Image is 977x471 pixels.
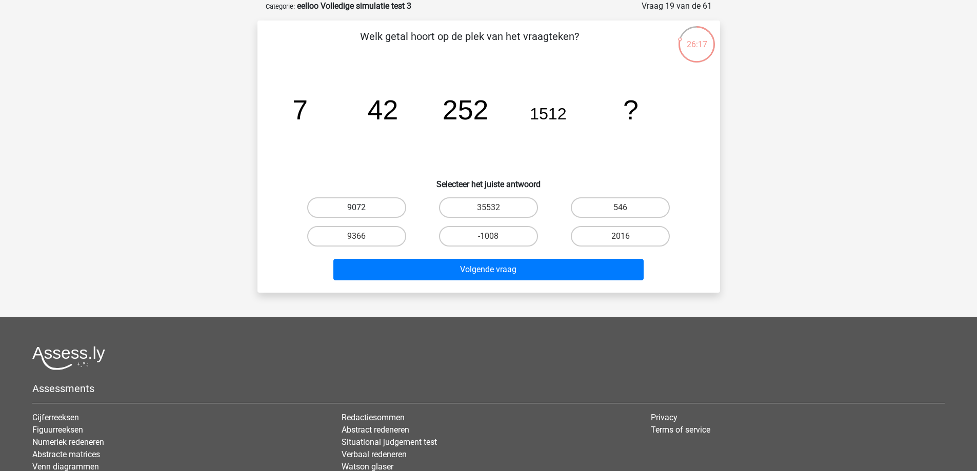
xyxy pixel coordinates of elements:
tspan: 7 [292,94,308,125]
label: 9072 [307,197,406,218]
div: 26:17 [677,25,716,51]
a: Situational judgement test [342,437,437,447]
label: 2016 [571,226,670,247]
a: Redactiesommen [342,413,405,422]
tspan: 1512 [530,105,567,123]
label: 546 [571,197,670,218]
a: Verbaal redeneren [342,449,407,459]
h6: Selecteer het juiste antwoord [274,171,704,189]
a: Cijferreeksen [32,413,79,422]
a: Abstract redeneren [342,425,409,435]
label: -1008 [439,226,538,247]
a: Numeriek redeneren [32,437,104,447]
tspan: 252 [442,94,488,125]
a: Terms of service [651,425,710,435]
a: Privacy [651,413,677,422]
tspan: 42 [367,94,398,125]
a: Figuurreeksen [32,425,83,435]
a: Abstracte matrices [32,449,100,459]
img: Assessly logo [32,346,105,370]
small: Categorie: [266,3,295,10]
p: Welk getal hoort op de plek van het vraagteken? [274,29,665,59]
label: 9366 [307,226,406,247]
tspan: ? [623,94,639,125]
h5: Assessments [32,382,945,395]
label: 35532 [439,197,538,218]
strong: eelloo Volledige simulatie test 3 [297,1,411,11]
button: Volgende vraag [333,259,644,280]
